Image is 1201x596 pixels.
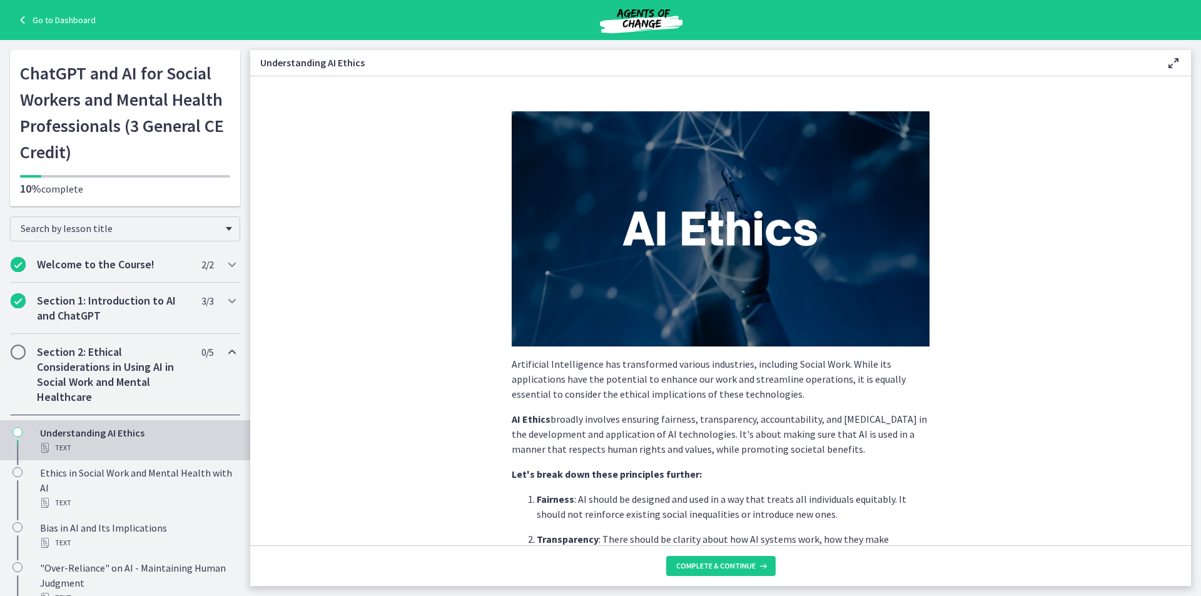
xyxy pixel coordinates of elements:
[676,561,756,571] span: Complete & continue
[40,520,235,550] div: Bias in AI and Its Implications
[40,425,235,455] div: Understanding AI Ethics
[20,181,230,196] p: complete
[512,356,930,402] p: Artificial Intelligence has transformed various industries, including Social Work. While its appl...
[11,257,26,272] i: Completed
[10,216,240,241] div: Search by lesson title
[537,533,599,545] strong: Transparency
[537,532,930,562] p: : There should be clarity about how AI systems work, how they make decisions, and how they can be...
[20,181,41,196] span: 10%
[201,345,213,360] span: 0 / 5
[512,413,550,425] strong: AI Ethics
[512,111,930,346] img: Black_Minimalist_Modern_AI_Robot_Presentation_%282%29.png
[37,257,190,272] h2: Welcome to the Course!
[37,345,190,405] h2: Section 2: Ethical Considerations in Using AI in Social Work and Mental Healthcare
[666,556,776,576] button: Complete & continue
[537,493,574,505] strong: Fairness
[512,412,930,457] p: broadly involves ensuring fairness, transparency, accountability, and [MEDICAL_DATA] in the devel...
[11,293,26,308] i: Completed
[260,55,1146,70] h3: Understanding AI Ethics
[201,293,213,308] span: 3 / 3
[40,440,235,455] div: Text
[566,5,716,35] img: Agents of Change Social Work Test Prep
[201,257,213,272] span: 2 / 2
[21,222,220,235] span: Search by lesson title
[40,535,235,550] div: Text
[537,492,930,522] p: : AI should be designed and used in a way that treats all individuals equitably. It should not re...
[40,465,235,510] div: Ethics in Social Work and Mental Health with AI
[37,293,190,323] h2: Section 1: Introduction to AI and ChatGPT
[40,495,235,510] div: Text
[20,60,230,165] h1: ChatGPT and AI for Social Workers and Mental Health Professionals (3 General CE Credit)
[15,13,96,28] a: Go to Dashboard
[512,468,702,480] strong: Let's break down these principles further:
